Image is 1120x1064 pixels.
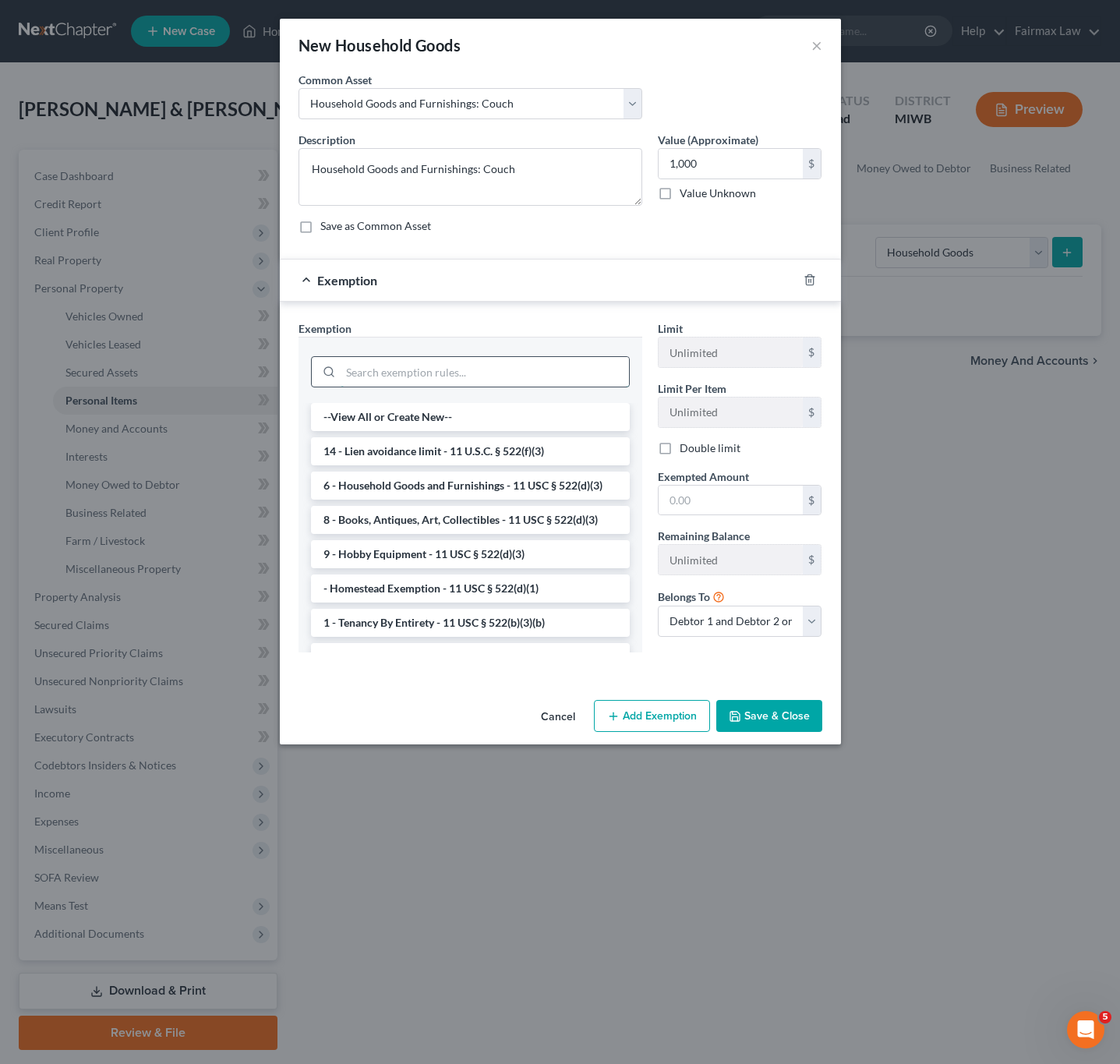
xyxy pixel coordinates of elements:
span: Exemption [317,273,377,288]
div: $ [803,398,821,427]
span: Description [299,133,355,147]
li: --View All or Create New-- [311,403,630,431]
label: Save as Common Asset [320,218,431,234]
button: × [811,36,822,55]
input: -- [659,338,803,367]
li: 8 - Books, Antiques, Art, Collectibles - 11 USC § 522(d)(3) [311,506,630,534]
label: Common Asset [299,72,372,88]
span: Belongs To [658,590,710,603]
li: 1 - Tenancy By Entirety - 11 USC § 522(b)(3)(b) [311,609,630,637]
li: 14 - Lien avoidance limit - 11 U.S.C. § 522(f)(3) [311,437,630,465]
span: 5 [1099,1011,1111,1023]
span: Limit [658,322,683,335]
div: $ [803,149,821,179]
div: $ [803,338,821,367]
label: Value (Approximate) [658,132,758,148]
label: Double limit [680,440,740,456]
iframe: Intercom live chat [1067,1011,1104,1048]
label: Remaining Balance [658,528,750,544]
li: 9 - Hobby Equipment - 11 USC § 522(d)(3) [311,540,630,568]
label: Limit Per Item [658,380,726,397]
button: Save & Close [716,700,822,733]
li: - Homestead Exemption - 11 USC § 522(d)(1) [311,574,630,603]
input: 0.00 [659,149,803,179]
input: 0.00 [659,486,803,515]
span: Exempted Amount [658,470,749,483]
input: -- [659,545,803,574]
input: Search exemption rules... [341,357,629,387]
div: $ [803,486,821,515]
button: Cancel [528,702,588,733]
label: Value Unknown [680,186,756,201]
input: -- [659,398,803,427]
li: 6 - Household Goods and Furnishings - 11 USC § 522(d)(3) [311,472,630,500]
span: Exemption [299,322,352,335]
div: New Household Goods [299,34,461,56]
li: 1 - Burial Plot - 11 USC § 522(d)(1) [311,643,630,671]
button: Add Exemption [594,700,710,733]
div: $ [803,545,821,574]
